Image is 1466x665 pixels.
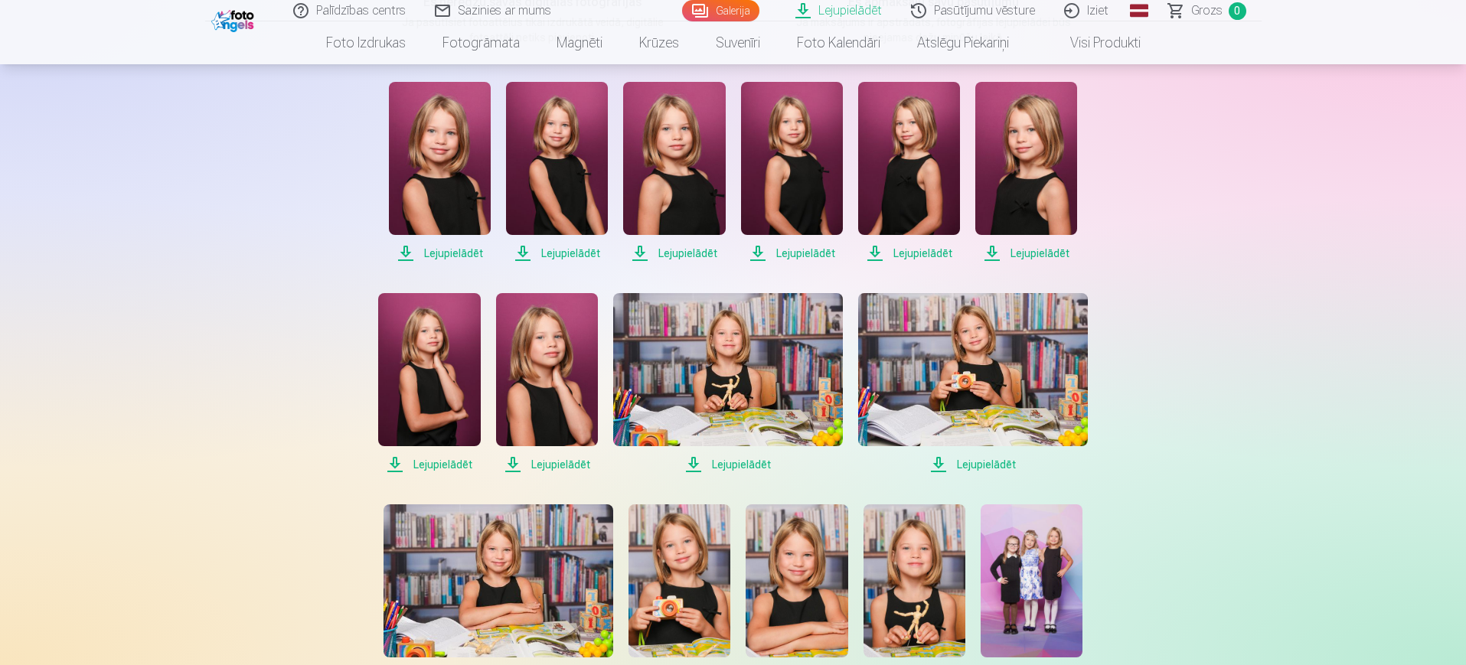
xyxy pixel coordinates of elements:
a: Krūzes [621,21,697,64]
a: Visi produkti [1027,21,1159,64]
span: Lejupielādēt [975,244,1077,262]
a: Fotogrāmata [424,21,538,64]
span: 0 [1229,2,1246,20]
span: Lejupielādēt [741,244,843,262]
a: Foto izdrukas [308,21,424,64]
a: Magnēti [538,21,621,64]
a: Lejupielādēt [858,293,1088,474]
a: Lejupielādēt [975,82,1077,262]
span: Lejupielādēt [389,244,491,262]
a: Lejupielādēt [506,82,608,262]
a: Lejupielādēt [623,82,725,262]
span: Grozs [1191,2,1223,20]
span: Lejupielādēt [623,244,725,262]
a: Atslēgu piekariņi [899,21,1027,64]
a: Suvenīri [697,21,779,64]
a: Lejupielādēt [496,293,598,474]
span: Lejupielādēt [858,455,1088,474]
span: Lejupielādēt [378,455,480,474]
span: Lejupielādēt [613,455,843,474]
img: /fa1 [211,6,258,32]
a: Lejupielādēt [858,82,960,262]
span: Lejupielādēt [506,244,608,262]
span: Lejupielādēt [496,455,598,474]
a: Lejupielādēt [389,82,491,262]
a: Lejupielādēt [613,293,843,474]
a: Foto kalendāri [779,21,899,64]
a: Lejupielādēt [741,82,843,262]
a: Lejupielādēt [378,293,480,474]
span: Lejupielādēt [858,244,960,262]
